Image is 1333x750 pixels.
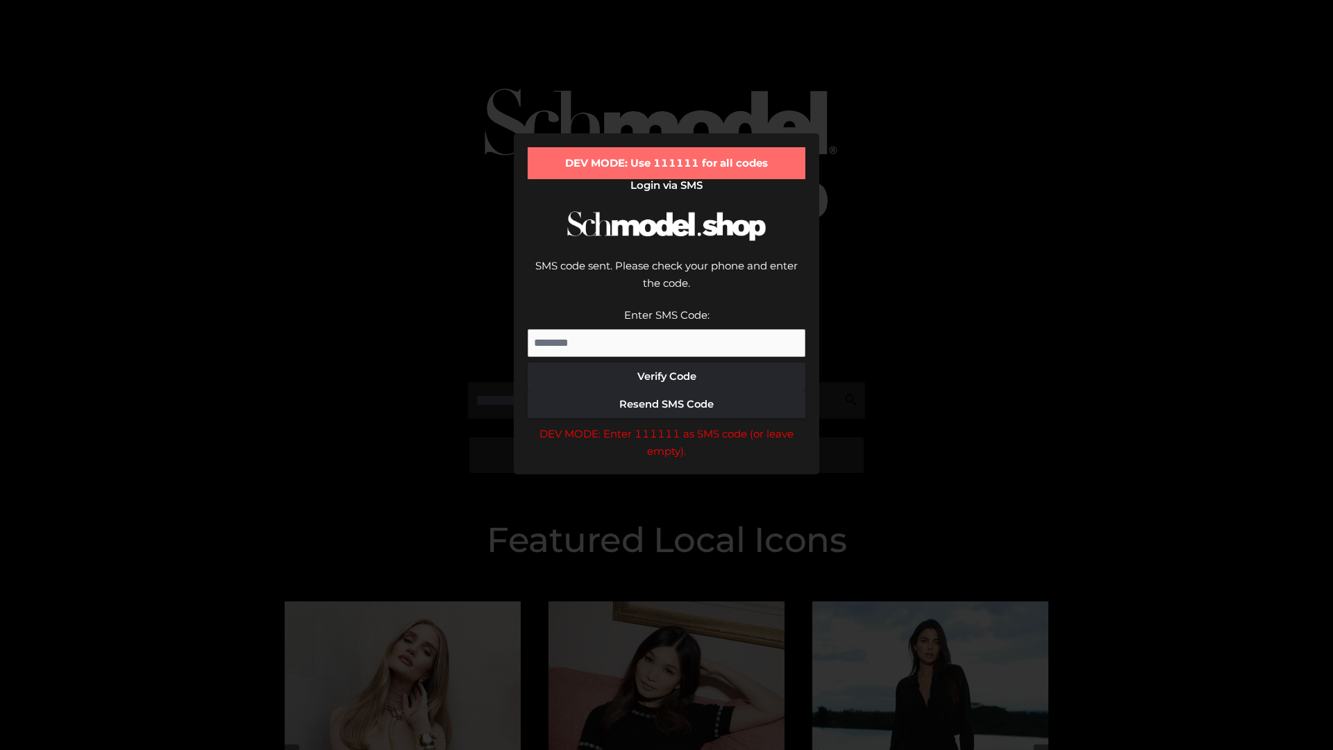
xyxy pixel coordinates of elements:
[528,147,805,179] div: DEV MODE: Use 111111 for all codes
[528,390,805,418] button: Resend SMS Code
[528,179,805,192] h2: Login via SMS
[562,199,771,253] img: Schmodel Logo
[528,362,805,390] button: Verify Code
[624,308,710,322] label: Enter SMS Code:
[528,257,805,306] div: SMS code sent. Please check your phone and enter the code.
[528,425,805,460] div: DEV MODE: Enter 111111 as SMS code (or leave empty).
